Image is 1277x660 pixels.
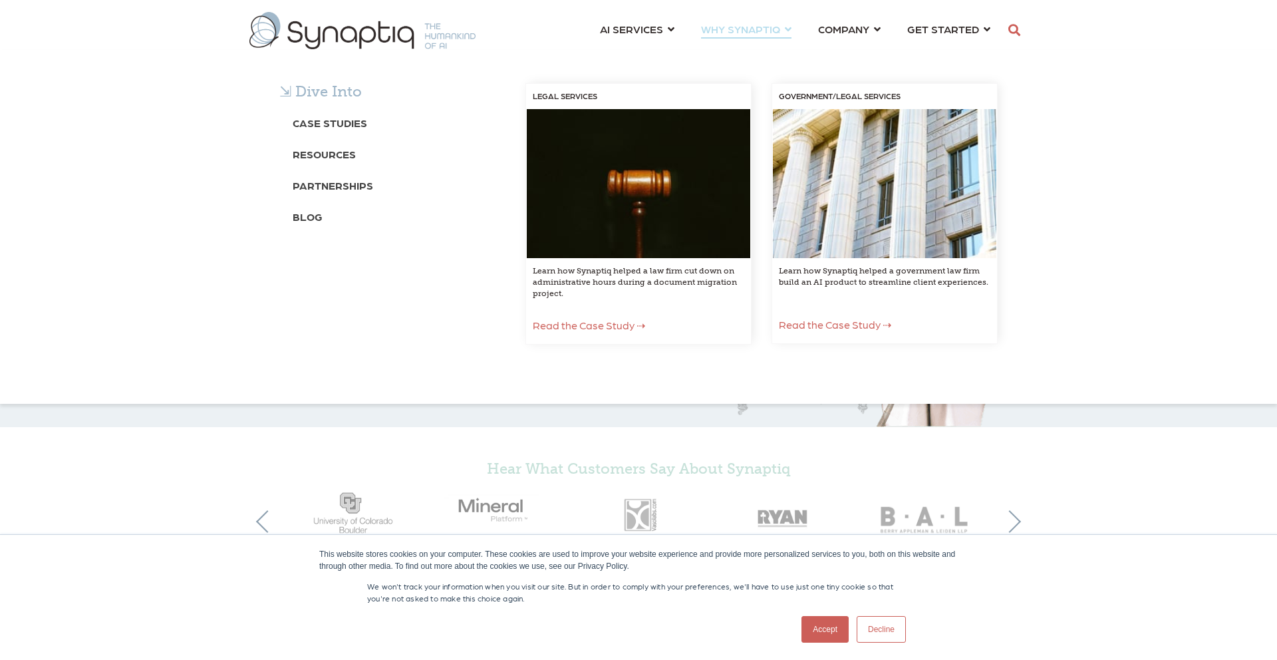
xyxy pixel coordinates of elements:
[701,20,780,38] span: WHY SYNAPTIQ
[587,7,1004,55] nav: menu
[279,460,998,478] h5: Hear What Customers Say About Synaptiq
[600,20,663,38] span: AI SERVICES
[423,484,567,533] img: Mineral_gray50
[249,12,476,49] img: synaptiq logo-1
[818,17,881,41] a: COMPANY
[367,580,910,604] p: We won't track your information when you visit our site. But in order to comply with your prefere...
[854,484,998,558] img: BAL_gray50
[857,616,906,643] a: Decline
[600,17,674,41] a: AI SERVICES
[710,484,854,542] img: RyanCompanies_gray50_2
[907,17,990,41] a: GET STARTED
[567,484,710,542] img: Vaso Labs
[998,510,1021,533] button: Next
[818,20,869,38] span: COMPANY
[319,548,958,572] div: This website stores cookies on your computer. These cookies are used to improve your website expe...
[256,510,279,533] button: Previous
[801,616,849,643] a: Accept
[279,484,423,542] img: University of Colorado Boulder
[701,17,791,41] a: WHY SYNAPTIQ
[907,20,979,38] span: GET STARTED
